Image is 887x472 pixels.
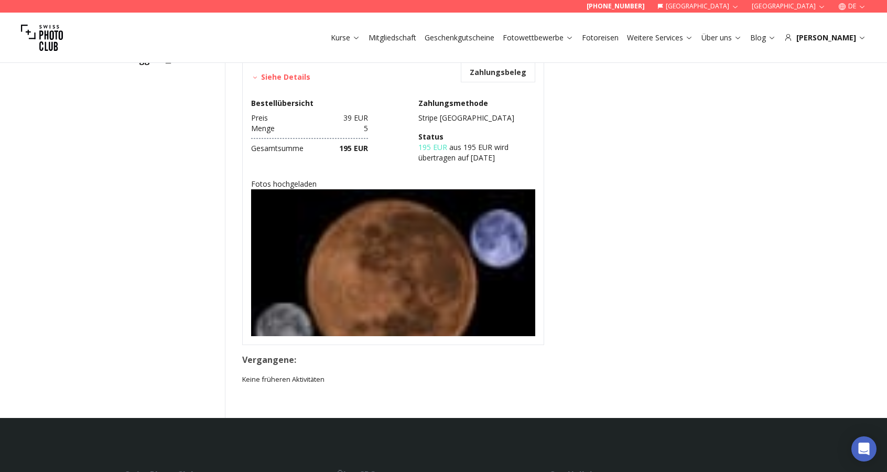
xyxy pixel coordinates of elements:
span: 39 EUR [343,113,368,123]
h4: Fotos hochgeladen [251,179,535,189]
div: Zahlungsmethode [418,98,535,109]
button: Blog [746,30,780,45]
button: Fotoreisen [578,30,623,45]
img: Swiss photo club [21,17,63,59]
span: Preis [251,113,268,123]
div: Bestellübersicht [251,98,368,109]
a: Fotowettbewerbe [503,33,574,43]
button: Über uns [697,30,746,45]
div: Open Intercom Messenger [851,436,877,462]
button: Geschenkgutscheine [420,30,499,45]
div: [PERSON_NAME] [784,33,866,43]
span: Status [418,132,443,142]
a: Fotoreisen [582,33,619,43]
span: S tripe [GEOGRAPHIC_DATA] [418,113,514,123]
button: Siehe Details [251,72,310,82]
h2: Vergangene : [242,353,645,366]
img: Mondvariationen.jpg [251,189,535,380]
a: Weitere Services [627,33,693,43]
a: Kurse [331,33,360,43]
span: Gesamtsumme [251,143,304,153]
a: Mitgliedschaft [369,33,416,43]
small: Keine früheren Aktivitäten [242,374,645,384]
span: 195 EUR [418,142,447,152]
span: Menge [251,123,275,133]
a: Blog [750,33,776,43]
a: Über uns [701,33,742,43]
b: 195 EUR [339,143,368,153]
button: Fotowettbewerbe [499,30,578,45]
a: [PHONE_NUMBER] [587,2,645,10]
button: Zahlungsbeleg [470,67,526,78]
button: Mitgliedschaft [364,30,420,45]
button: Weitere Services [623,30,697,45]
button: Kurse [327,30,364,45]
span: aus 195 EUR wird übertragen auf [DATE] [418,142,509,163]
span: 5 [364,123,368,133]
a: Geschenkgutscheine [425,33,494,43]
